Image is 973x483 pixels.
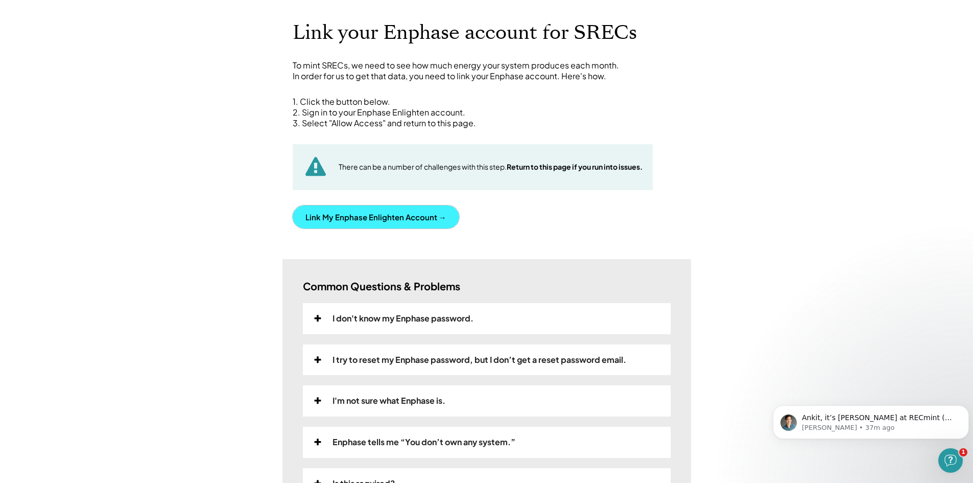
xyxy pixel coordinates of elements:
div: Enphase tells me “You don’t own any system.” [333,437,515,448]
h1: Link your Enphase account for SRECs [293,21,681,45]
strong: Return to this page if you run into issues. [507,162,643,171]
div: I try to reset my Enphase password, but I don’t get a reset password email. [333,355,626,365]
div: There can be a number of challenges with this step. [339,162,643,172]
span: 1 [959,448,967,456]
div: I don't know my Enphase password. [333,313,473,324]
h3: Common Questions & Problems [303,280,460,293]
div: 1. Click the button below. 2. Sign in to your Enphase Enlighten account. 3. Select "Allow Access"... [293,97,681,128]
div: I'm not sure what Enphase is. [333,396,445,406]
div: To mint SRECs, we need to see how much energy your system produces each month. In order for us to... [293,60,681,82]
iframe: Intercom notifications message [769,384,973,455]
button: Link My Enphase Enlighten Account → [293,205,459,228]
p: Message from Daniel, sent 37m ago [33,39,187,49]
iframe: Intercom live chat [938,448,963,473]
span: Ankit, it’s [PERSON_NAME] at RECmint (we do your solar incentives/SRECs). We’re blocked on gettin... [33,30,186,99]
